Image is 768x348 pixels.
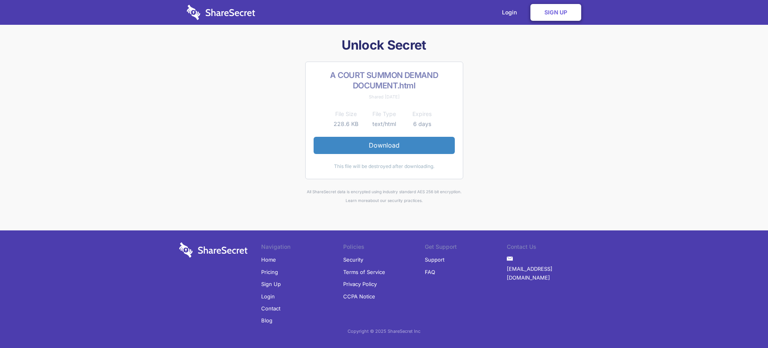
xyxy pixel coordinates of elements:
[261,266,278,278] a: Pricing
[343,278,377,290] a: Privacy Policy
[343,254,363,266] a: Security
[261,242,343,254] li: Navigation
[327,109,365,119] th: File Size
[425,266,435,278] a: FAQ
[261,302,280,314] a: Contact
[314,137,455,154] a: Download
[261,254,276,266] a: Home
[261,278,281,290] a: Sign Up
[425,242,507,254] li: Get Support
[507,263,589,284] a: [EMAIL_ADDRESS][DOMAIN_NAME]
[343,266,385,278] a: Terms of Service
[314,162,455,171] div: This file will be destroyed after downloading.
[365,109,403,119] th: File Type
[261,290,275,302] a: Login
[176,187,592,205] div: All ShareSecret data is encrypted using industry standard AES 256 bit encryption. about our secur...
[343,242,425,254] li: Policies
[365,119,403,129] td: text/html
[179,242,248,258] img: logo-wordmark-white-trans-d4663122ce5f474addd5e946df7df03e33cb6a1c49d2221995e7729f52c070b2.svg
[403,109,441,119] th: Expires
[530,4,581,21] a: Sign Up
[327,119,365,129] td: 228.6 KB
[314,70,455,91] h2: A COURT SUMMON DEMAND DOCUMENT.html
[261,314,272,326] a: Blog
[507,242,589,254] li: Contact Us
[343,290,375,302] a: CCPA Notice
[425,254,444,266] a: Support
[187,5,255,20] img: logo-wordmark-white-trans-d4663122ce5f474addd5e946df7df03e33cb6a1c49d2221995e7729f52c070b2.svg
[403,119,441,129] td: 6 days
[176,37,592,54] h1: Unlock Secret
[314,92,455,101] div: Shared [DATE]
[346,198,368,203] a: Learn more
